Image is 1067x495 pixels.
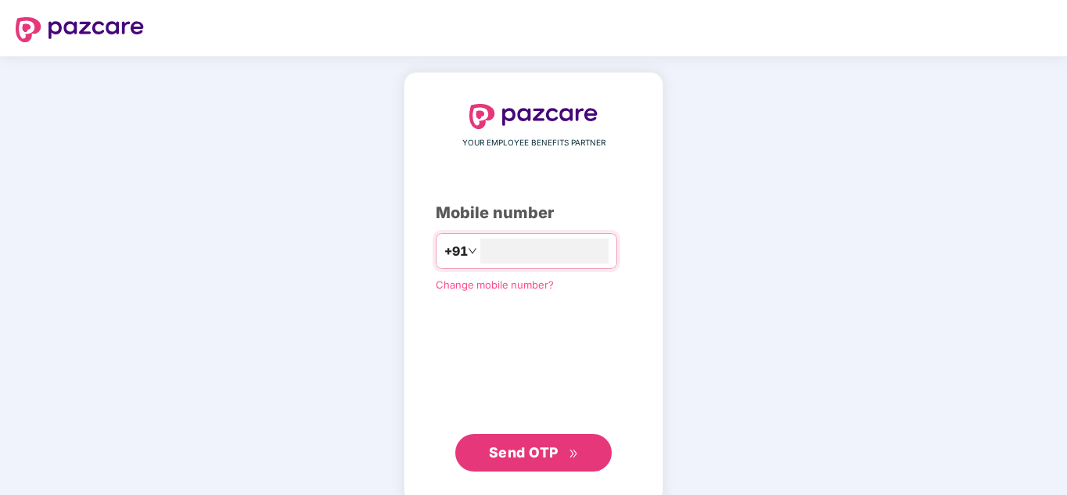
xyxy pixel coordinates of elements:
img: logo [16,17,144,42]
span: +91 [444,242,468,261]
button: Send OTPdouble-right [455,434,612,472]
span: down [468,246,477,256]
img: logo [469,104,598,129]
a: Change mobile number? [436,278,554,291]
span: Send OTP [489,444,559,461]
div: Mobile number [436,201,631,225]
span: double-right [569,449,579,459]
span: YOUR EMPLOYEE BENEFITS PARTNER [462,137,605,149]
